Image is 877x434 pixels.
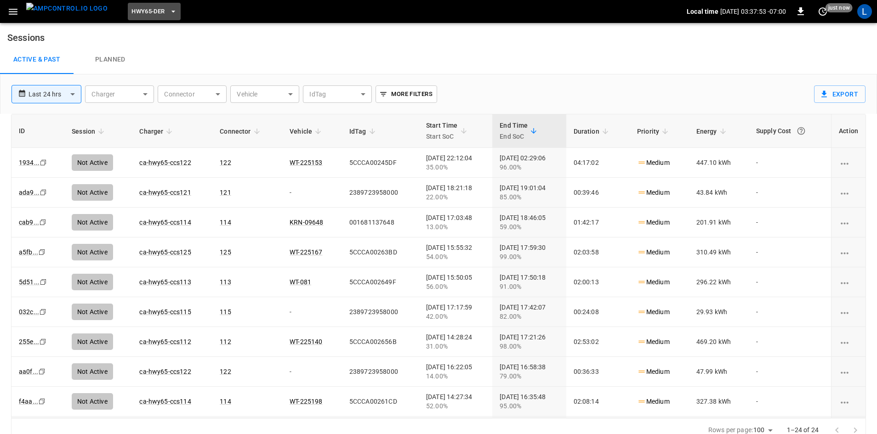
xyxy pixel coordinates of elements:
a: ca-hwy65-ccs114 [139,219,191,226]
td: 447.10 kWh [689,148,749,178]
a: KRN-09648 [290,219,323,226]
td: 296.22 kWh [689,267,749,297]
div: [DATE] 14:27:34 [426,392,485,411]
div: 79.00% [500,372,558,381]
td: - [749,297,831,327]
span: End TimeEnd SoC [500,120,540,142]
a: 255e... [19,338,39,345]
div: [DATE] 16:58:38 [500,362,558,381]
div: [DATE] 17:42:07 [500,303,558,321]
span: Vehicle [290,126,324,137]
p: Medium [637,248,670,257]
span: Charger [139,126,175,137]
div: copy [39,217,48,227]
a: 1934... [19,159,40,166]
div: [DATE] 16:35:48 [500,392,558,411]
a: 113 [220,278,231,286]
div: 14.00% [426,372,485,381]
td: 00:36:33 [566,357,630,387]
p: Start SoC [426,131,458,142]
td: 5CCCA00261CD [342,387,419,417]
td: 2389723958000 [342,178,419,208]
td: 02:08:14 [566,387,630,417]
p: Local time [687,7,718,16]
div: [DATE] 17:50:18 [500,273,558,291]
div: [DATE] 02:29:06 [500,153,558,172]
a: Planned [74,45,147,74]
td: 43.84 kWh [689,178,749,208]
div: [DATE] 17:21:26 [500,333,558,351]
div: copy [38,396,47,406]
td: - [749,327,831,357]
div: copy [39,277,48,287]
span: Priority [637,126,671,137]
div: charging session options [839,218,858,227]
button: set refresh interval [815,4,830,19]
a: 114 [220,219,231,226]
td: - [749,208,831,237]
a: ca-hwy65-ccs113 [139,278,191,286]
td: 5CCCA002656B [342,327,419,357]
div: Not Active [72,393,113,410]
a: 5d51... [19,278,40,286]
button: Export [814,85,866,103]
div: copy [39,187,48,197]
button: More Filters [376,85,437,103]
a: a5fb... [19,248,38,256]
div: charging session options [839,397,858,406]
p: End SoC [500,131,528,142]
div: Not Active [72,184,113,201]
div: 13.00% [426,222,485,231]
a: WT-225167 [290,248,322,256]
td: - [749,178,831,208]
td: 5CCCA00245DF [342,148,419,178]
p: Medium [637,337,670,347]
td: 02:53:02 [566,327,630,357]
div: charging session options [839,367,858,376]
a: ca-hwy65-ccs115 [139,308,191,316]
img: ampcontrol.io logo [26,3,108,14]
td: 2389723958000 [342,357,419,387]
a: ca-hwy65-ccs112 [139,338,191,345]
p: Medium [637,367,670,377]
p: Medium [637,158,670,168]
div: Start Time [426,120,458,142]
td: - [282,297,342,327]
a: 115 [220,308,231,316]
td: - [282,178,342,208]
div: 54.00% [426,252,485,261]
a: f4aa... [19,398,38,405]
div: 91.00% [500,282,558,291]
div: copy [39,158,48,168]
span: HWY65-DER [131,6,165,17]
div: 31.00% [426,342,485,351]
div: Not Active [72,363,113,380]
div: copy [39,337,48,347]
td: 310.49 kWh [689,237,749,267]
div: charging session options [839,277,858,287]
p: Medium [637,307,670,317]
td: - [749,357,831,387]
div: [DATE] 17:59:30 [500,243,558,261]
td: - [749,237,831,267]
a: WT-225198 [290,398,322,405]
div: 85.00% [500,192,558,202]
a: 114 [220,398,231,405]
div: Not Active [72,244,113,260]
a: cab9... [19,219,39,226]
a: ca-hwy65-ccs125 [139,248,191,256]
div: Not Active [72,274,113,290]
div: [DATE] 22:12:04 [426,153,485,172]
div: charging session options [839,188,858,197]
a: 122 [220,368,231,375]
div: charging session options [839,337,858,346]
a: WT-081 [290,278,311,286]
div: [DATE] 14:28:24 [426,333,485,351]
td: 00:24:08 [566,297,630,327]
a: ca-hwy65-ccs114 [139,398,191,405]
td: 001681137648 [342,208,419,237]
a: ca-hwy65-ccs121 [139,189,191,196]
td: 327.38 kWh [689,387,749,417]
a: 125 [220,248,231,256]
div: 42.00% [426,312,485,321]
